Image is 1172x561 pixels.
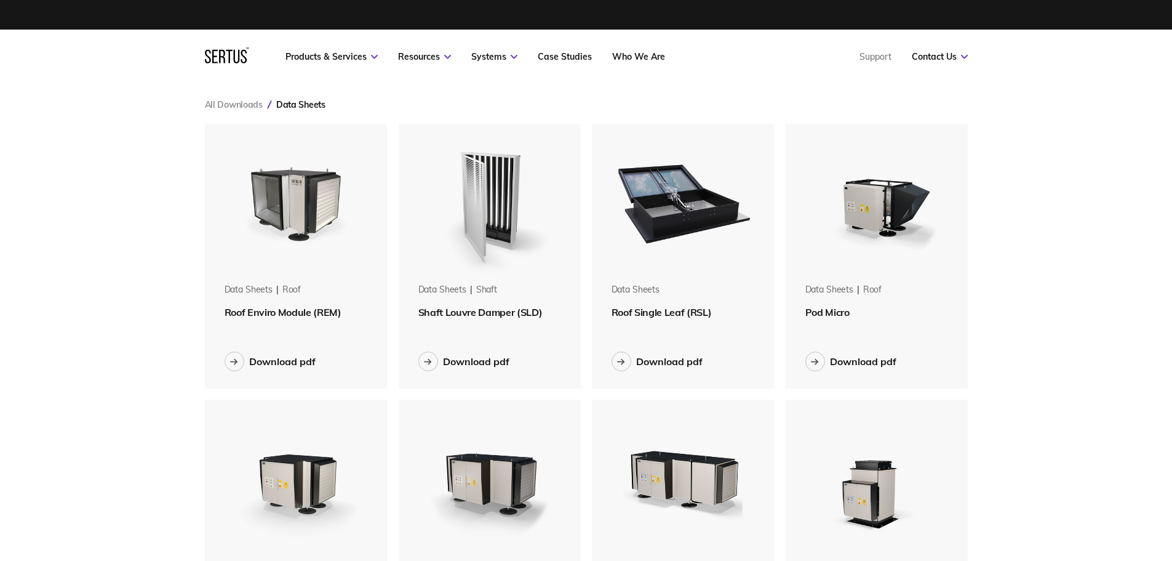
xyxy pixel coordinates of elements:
div: Download pdf [443,355,509,368]
div: Data Sheets [612,284,660,296]
div: roof [282,284,301,296]
div: shaft [476,284,497,296]
span: Shaft Louvre Damper (SLD) [418,306,543,318]
div: Data Sheets [805,284,853,296]
a: Resources [398,51,451,62]
button: Download pdf [612,352,703,371]
a: Who We Are [612,51,665,62]
span: Roof Enviro Module (REM) [225,306,341,318]
span: Roof Single Leaf (RSL) [612,306,712,318]
button: Download pdf [805,352,896,371]
button: Download pdf [418,352,509,371]
div: roof [863,284,882,296]
a: Products & Services [285,51,378,62]
div: Download pdf [636,355,703,368]
a: All Downloads [205,99,263,110]
div: Download pdf [830,355,896,368]
div: Download pdf [249,355,316,368]
a: Case Studies [538,51,592,62]
div: Data Sheets [225,284,273,296]
a: Contact Us [912,51,968,62]
a: Support [859,51,891,62]
span: Pod Micro [805,306,850,318]
div: Data Sheets [418,284,466,296]
button: Download pdf [225,352,316,371]
a: Systems [471,51,517,62]
iframe: Chat Widget [951,418,1172,561]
